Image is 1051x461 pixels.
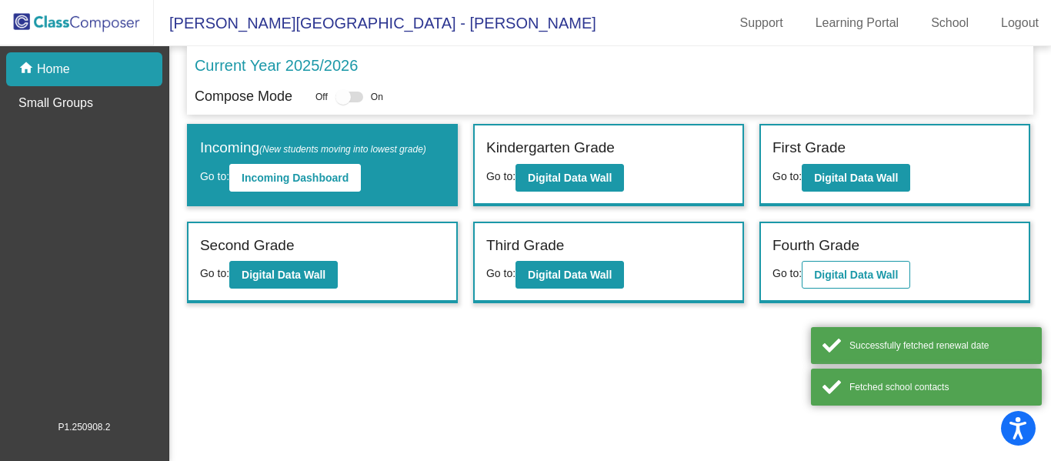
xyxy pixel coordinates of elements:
div: Fetched school contacts [849,380,1030,394]
span: Go to: [772,170,802,182]
span: Go to: [200,170,229,182]
label: First Grade [772,137,846,159]
p: Current Year 2025/2026 [195,54,358,77]
span: (New students moving into lowest grade) [259,144,426,155]
span: [PERSON_NAME][GEOGRAPHIC_DATA] - [PERSON_NAME] [154,11,596,35]
a: Support [728,11,796,35]
b: Digital Data Wall [528,172,612,184]
b: Digital Data Wall [814,172,898,184]
label: Incoming [200,137,426,159]
span: Go to: [200,267,229,279]
button: Digital Data Wall [802,164,910,192]
button: Incoming Dashboard [229,164,361,192]
mat-icon: home [18,60,37,79]
button: Digital Data Wall [802,261,910,289]
b: Digital Data Wall [814,269,898,281]
span: Go to: [486,267,515,279]
b: Digital Data Wall [528,269,612,281]
label: Third Grade [486,235,564,257]
a: Logout [989,11,1051,35]
button: Digital Data Wall [515,164,624,192]
p: Home [37,60,70,79]
span: On [371,90,383,104]
label: Fourth Grade [772,235,859,257]
a: Learning Portal [803,11,912,35]
div: Successfully fetched renewal date [849,339,1030,352]
a: School [919,11,981,35]
button: Digital Data Wall [515,261,624,289]
span: Go to: [486,170,515,182]
span: Off [315,90,328,104]
b: Digital Data Wall [242,269,325,281]
label: Kindergarten Grade [486,137,615,159]
label: Second Grade [200,235,295,257]
p: Compose Mode [195,86,292,107]
button: Digital Data Wall [229,261,338,289]
b: Incoming Dashboard [242,172,349,184]
span: Go to: [772,267,802,279]
p: Small Groups [18,94,93,112]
